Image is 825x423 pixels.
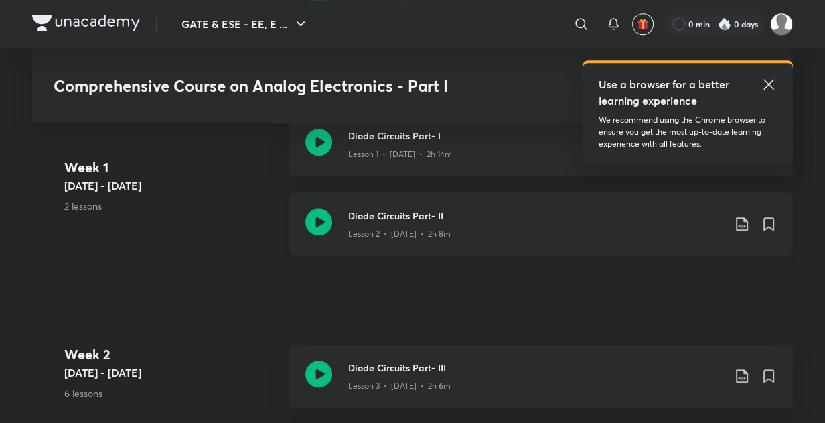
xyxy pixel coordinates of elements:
[637,18,649,30] img: avatar
[54,76,578,96] h3: Comprehensive Course on Analog Electronics - Part I
[348,148,452,160] p: Lesson 1 • [DATE] • 2h 14m
[770,13,793,36] img: Juhi Yaduwanshi
[289,113,793,192] a: Diode Circuits Part- ILesson 1 • [DATE] • 2h 14m
[64,158,279,178] h4: Week 1
[348,208,723,223] h3: Diode Circuits Part- II
[348,228,451,240] p: Lesson 2 • [DATE] • 2h 8m
[599,76,732,109] h5: Use a browser for a better learning experience
[64,178,279,194] h5: [DATE] - [DATE]
[64,345,279,365] h4: Week 2
[348,380,451,392] p: Lesson 3 • [DATE] • 2h 6m
[32,15,140,31] img: Company Logo
[348,361,723,375] h3: Diode Circuits Part- III
[64,365,279,381] h5: [DATE] - [DATE]
[632,13,654,35] button: avatar
[718,17,731,31] img: streak
[173,11,317,38] button: GATE & ESE - EE, E ...
[32,15,140,34] a: Company Logo
[289,192,793,272] a: Diode Circuits Part- IILesson 2 • [DATE] • 2h 8m
[599,114,777,150] p: We recommend using the Chrome browser to ensure you get the most up-to-date learning experience w...
[64,199,279,213] p: 2 lessons
[64,386,279,400] p: 6 lessons
[348,129,723,143] h3: Diode Circuits Part- I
